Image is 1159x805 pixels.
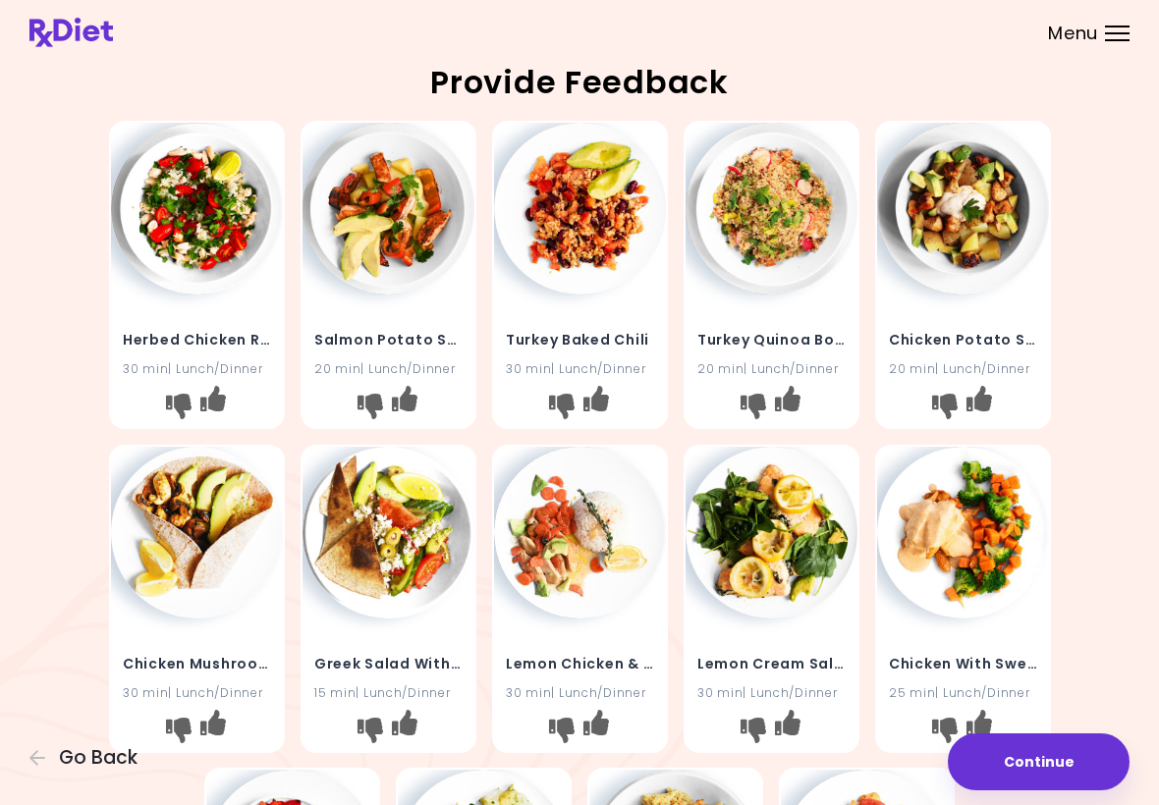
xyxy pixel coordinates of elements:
div: 30 min | Lunch/Dinner [506,683,654,702]
button: I don't like this recipe [545,391,577,422]
div: 30 min | Lunch/Dinner [697,683,846,702]
h4: Lemon Cream Salmon [697,648,846,679]
button: I don't like this recipe [737,391,768,422]
button: I like this recipe [963,391,994,422]
button: I like this recipe [771,714,802,745]
button: I don't like this recipe [545,714,577,745]
div: 15 min | Lunch/Dinner [314,683,463,702]
h4: Greek Salad With Avocado [314,648,463,679]
button: I like this recipe [579,391,611,422]
button: I like this recipe [388,391,419,422]
h4: Herbed Chicken Rice Bowl [123,324,271,355]
button: I don't like this recipe [737,714,768,745]
button: I don't like this recipe [928,714,960,745]
img: RxDiet [29,18,113,47]
button: I don't like this recipe [162,714,193,745]
span: Menu [1048,25,1098,42]
button: I like this recipe [579,714,611,745]
button: I like this recipe [963,714,994,745]
div: 30 min | Lunch/Dinner [506,359,654,378]
h4: Lemon Chicken & Rice [506,648,654,679]
h4: Chicken With Sweet Potatoes [889,648,1037,679]
button: I don't like this recipe [162,391,193,422]
h4: Turkey Baked Chili [506,324,654,355]
h4: Chicken Mushroom Burrito [123,648,271,679]
h4: Chicken Potato Salad [889,324,1037,355]
div: 20 min | Lunch/Dinner [314,359,463,378]
button: I don't like this recipe [354,391,385,422]
h4: Salmon Potato Salad [314,324,463,355]
span: Go Back [59,747,138,769]
button: I like this recipe [771,391,802,422]
div: 20 min | Lunch/Dinner [697,359,846,378]
div: 20 min | Lunch/Dinner [889,359,1037,378]
button: I like this recipe [196,391,228,422]
button: I like this recipe [388,714,419,745]
div: 25 min | Lunch/Dinner [889,683,1037,702]
button: I don't like this recipe [354,714,385,745]
h2: Provide Feedback [29,67,1130,98]
button: Go Back [29,747,147,769]
button: I like this recipe [196,714,228,745]
h4: Turkey Quinoa Bowl [697,324,846,355]
div: 30 min | Lunch/Dinner [123,359,271,378]
button: I don't like this recipe [928,391,960,422]
button: Continue [948,733,1130,790]
div: 30 min | Lunch/Dinner [123,683,271,702]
